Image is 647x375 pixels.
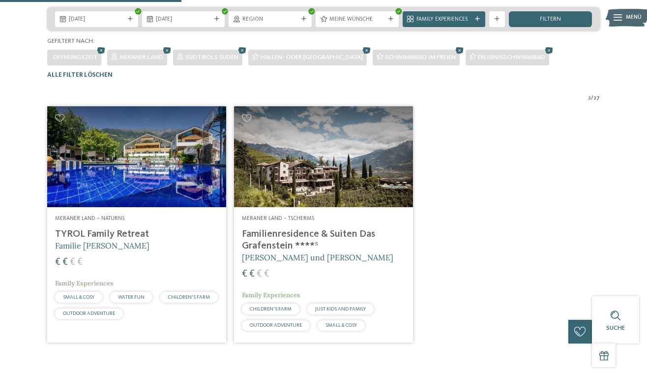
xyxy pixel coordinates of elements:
span: [DATE] [156,16,211,24]
span: SMALL & COSY [325,323,357,328]
span: € [70,257,75,267]
span: / [591,94,593,102]
span: Hallen- oder [GEOGRAPHIC_DATA] [261,54,363,61]
span: 2 [588,94,591,102]
span: Meraner Land – Naturns [55,216,124,221]
span: € [264,269,269,279]
span: SMALL & COSY [63,295,94,300]
span: OUTDOOR ADVENTURE [250,323,302,328]
span: Region [242,16,298,24]
span: € [257,269,262,279]
span: Alle Filter löschen [47,72,113,78]
span: Öffnungszeit [53,54,97,61]
span: Meine Wünsche [329,16,385,24]
span: € [242,269,247,279]
span: Meraner Land – Tscherms [242,216,314,221]
span: € [55,257,60,267]
span: Schwimmbad im Freien [385,54,456,61]
span: WATER FUN [118,295,145,300]
h4: TYROL Family Retreat [55,228,218,240]
span: CHILDREN’S FARM [250,307,292,312]
span: Familie [PERSON_NAME] [55,241,149,250]
span: € [62,257,68,267]
span: Family Experiences [242,291,300,299]
span: Südtirols Süden [185,54,238,61]
span: [PERSON_NAME] und [PERSON_NAME] [242,252,393,262]
span: [DATE] [69,16,124,24]
span: 27 [593,94,600,102]
img: Familienhotels gesucht? Hier findet ihr die besten! [234,106,413,207]
a: Familienhotels gesucht? Hier findet ihr die besten! Meraner Land – Naturns TYROL Family Retreat F... [47,106,226,343]
span: OUTDOOR ADVENTURE [63,311,115,316]
span: CHILDREN’S FARM [168,295,210,300]
span: Family Experiences [416,16,472,24]
span: JUST KIDS AND FAMILY [315,307,366,312]
span: € [249,269,255,279]
span: € [77,257,83,267]
span: Suche [606,325,625,331]
img: Familien Wellness Residence Tyrol **** [47,106,226,207]
span: Erlebnisschwimmbad [478,54,545,61]
h4: Familienresidence & Suiten Das Grafenstein ****ˢ [242,228,405,252]
span: Meraner Land [119,54,163,61]
span: Gefiltert nach: [47,38,94,44]
span: Family Experiences [55,279,113,287]
span: filtern [540,16,561,23]
a: Familienhotels gesucht? Hier findet ihr die besten! Meraner Land – Tscherms Familienresidence & S... [234,106,413,343]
